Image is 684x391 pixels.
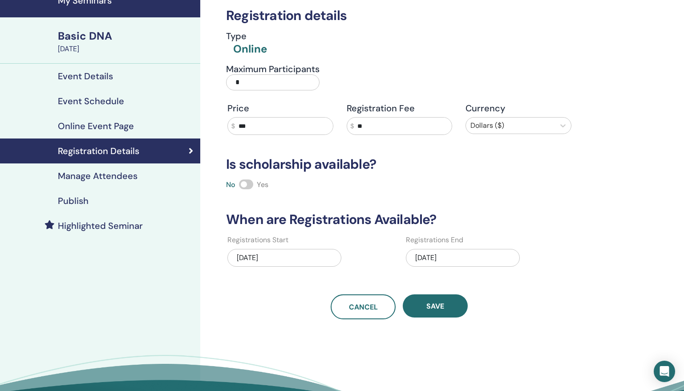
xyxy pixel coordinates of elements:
h4: Maximum Participants [226,64,320,74]
span: $ [231,122,235,131]
div: Basic DNA [58,29,195,44]
a: Basic DNA[DATE] [53,29,200,54]
h4: Manage Attendees [58,171,138,181]
a: Cancel [331,294,396,319]
h4: Type [226,31,267,41]
div: [DATE] [58,44,195,54]
h4: Highlighted Seminar [58,220,143,231]
h3: When are Registrations Available? [221,212,578,228]
h4: Publish [58,195,89,206]
button: Save [403,294,468,318]
h4: Event Schedule [58,96,124,106]
div: Online [233,41,267,57]
span: Save [426,301,444,311]
div: Open Intercom Messenger [654,361,675,382]
span: Cancel [349,302,378,312]
div: [DATE] [227,249,341,267]
h4: Registration Details [58,146,139,156]
span: Yes [257,180,268,189]
h4: Currency [465,103,571,114]
span: No [226,180,235,189]
h3: Registration details [221,8,578,24]
h4: Event Details [58,71,113,81]
h3: Is scholarship available? [221,156,578,172]
label: Registrations End [406,235,463,245]
input: Maximum Participants [226,74,320,90]
span: $ [351,122,354,131]
h4: Registration Fee [347,103,453,114]
h4: Online Event Page [58,121,134,131]
div: [DATE] [406,249,520,267]
label: Registrations Start [227,235,288,245]
h4: Price [227,103,333,114]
